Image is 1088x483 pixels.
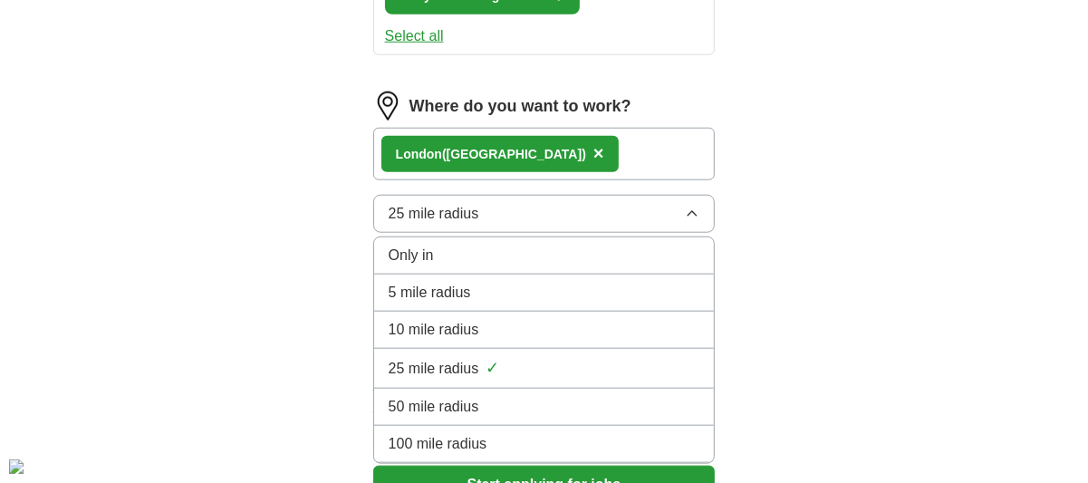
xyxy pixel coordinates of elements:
[373,92,402,121] img: location.png
[396,147,419,161] strong: Lon
[486,356,499,381] span: ✓
[385,25,444,47] button: Select all
[389,358,479,380] span: 25 mile radius
[9,459,24,474] div: Cookie consent button
[389,203,479,225] span: 25 mile radius
[389,282,471,304] span: 5 mile radius
[389,396,479,418] span: 50 mile radius
[593,140,604,168] button: ×
[442,147,586,161] span: ([GEOGRAPHIC_DATA])
[389,433,487,455] span: 100 mile radius
[409,94,631,119] label: Where do you want to work?
[396,145,586,164] div: don
[373,195,716,233] button: 25 mile radius
[593,143,604,163] span: ×
[389,319,479,341] span: 10 mile radius
[9,459,24,474] img: Cookie%20settings
[389,245,434,266] span: Only in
